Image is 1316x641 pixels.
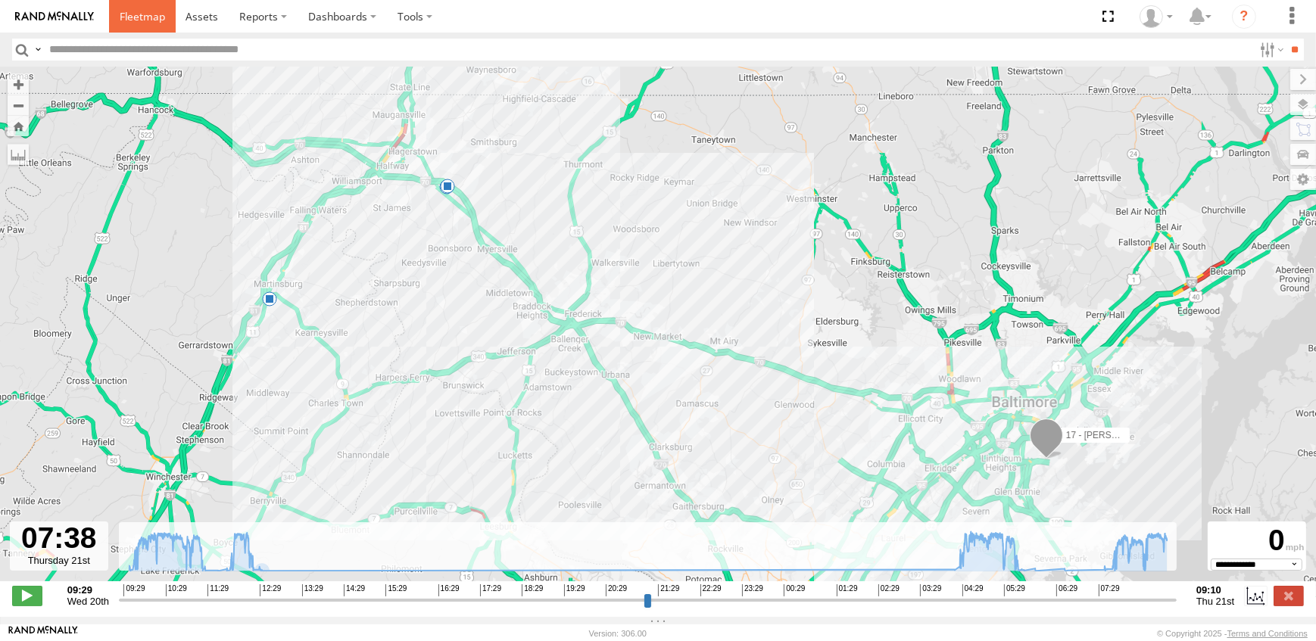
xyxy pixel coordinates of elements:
span: 13:29 [302,584,323,596]
span: 22:29 [700,584,722,596]
label: Map Settings [1290,169,1316,190]
span: 05:29 [1004,584,1025,596]
span: 06:29 [1056,584,1077,596]
label: Search Filter Options [1254,39,1286,61]
span: 16:29 [438,584,460,596]
label: Search Query [32,39,44,61]
span: 07:29 [1099,584,1120,596]
strong: 09:29 [67,584,109,596]
span: 17 - [PERSON_NAME] [1066,429,1159,440]
span: 15:29 [385,584,407,596]
a: Visit our Website [8,626,78,641]
label: Close [1274,586,1304,605]
span: 04:29 [962,584,984,596]
span: 00:29 [784,584,805,596]
span: 17:29 [480,584,501,596]
span: 14:29 [344,584,365,596]
span: 01:29 [837,584,858,596]
label: Play/Stop [12,586,42,605]
span: Thu 21st Aug 2025 [1196,596,1234,607]
a: Terms and Conditions [1227,629,1308,638]
span: 02:29 [878,584,900,596]
span: 23:29 [742,584,763,596]
span: 18:29 [522,584,543,596]
div: Barbara McNamee [1134,5,1178,28]
span: 11:29 [207,584,229,596]
span: 12:29 [260,584,281,596]
div: Version: 306.00 [589,629,647,638]
img: rand-logo.svg [15,11,94,22]
div: 0 [1210,524,1304,559]
span: 09:29 [123,584,145,596]
span: 19:29 [564,584,585,596]
i: ? [1232,5,1256,29]
strong: 09:10 [1196,584,1234,596]
span: 03:29 [920,584,941,596]
div: © Copyright 2025 - [1157,629,1308,638]
label: Measure [8,144,29,165]
button: Zoom Home [8,116,29,136]
button: Zoom in [8,74,29,95]
span: Wed 20th Aug 2025 [67,596,109,607]
span: 10:29 [166,584,187,596]
span: 20:29 [606,584,627,596]
button: Zoom out [8,95,29,116]
span: 21:29 [658,584,679,596]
